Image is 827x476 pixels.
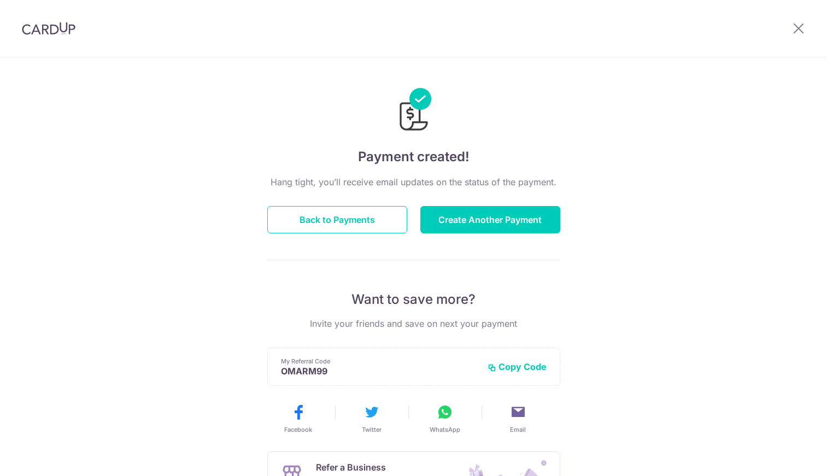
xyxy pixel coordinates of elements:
[266,403,331,434] button: Facebook
[488,361,547,372] button: Copy Code
[486,403,550,434] button: Email
[267,175,560,189] p: Hang tight, you’ll receive email updates on the status of the payment.
[267,206,407,233] button: Back to Payments
[22,22,75,35] img: CardUp
[267,291,560,308] p: Want to save more?
[281,357,479,366] p: My Referral Code
[281,366,479,377] p: OMARM99
[316,461,436,474] p: Refer a Business
[284,425,312,434] span: Facebook
[510,425,526,434] span: Email
[757,443,816,471] iframe: Opens a widget where you can find more information
[396,88,431,134] img: Payments
[420,206,560,233] button: Create Another Payment
[339,403,404,434] button: Twitter
[267,317,560,330] p: Invite your friends and save on next your payment
[430,425,460,434] span: WhatsApp
[362,425,382,434] span: Twitter
[267,147,560,167] h4: Payment created!
[413,403,477,434] button: WhatsApp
